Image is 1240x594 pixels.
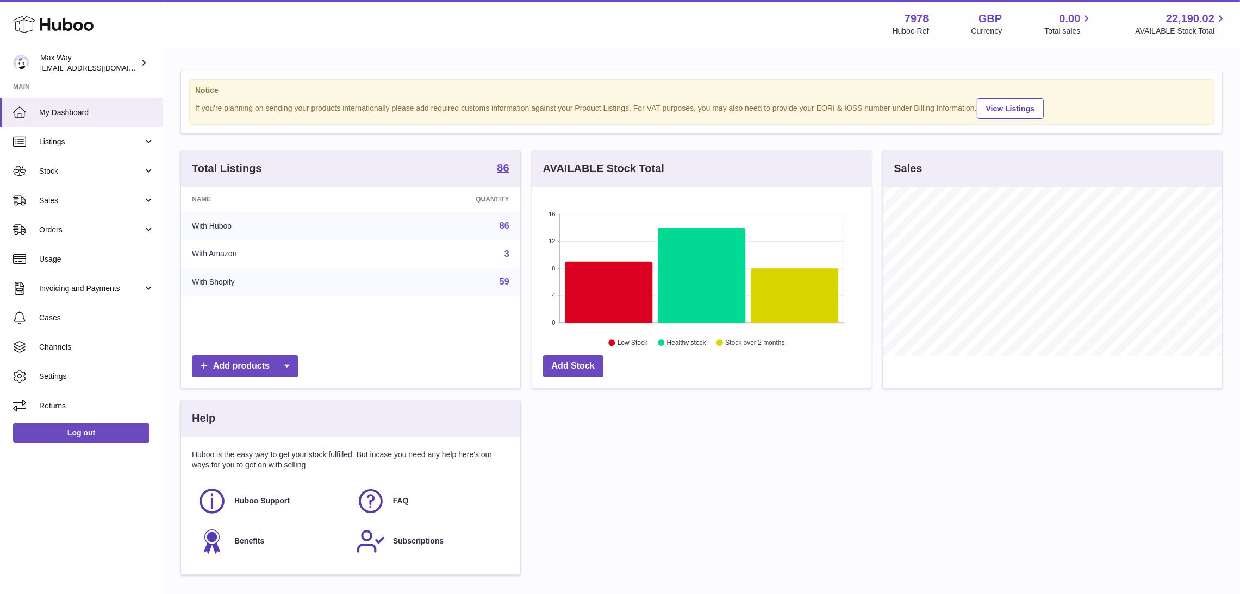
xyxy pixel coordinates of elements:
a: View Listings [977,98,1044,119]
a: Huboo Support [197,486,345,516]
text: 16 [549,211,555,217]
span: Total sales [1044,26,1093,36]
a: 22,190.02 AVAILABLE Stock Total [1135,11,1227,36]
strong: Notice [195,85,1208,96]
span: Sales [39,195,143,206]
h3: Help [192,411,215,426]
th: Name [181,187,366,212]
span: FAQ [393,496,409,506]
span: Invoicing and Payments [39,283,143,294]
span: 0.00 [1060,11,1081,26]
h3: Total Listings [192,161,262,176]
a: Add Stock [543,355,603,377]
strong: 7978 [905,11,929,26]
a: 0.00 Total sales [1044,11,1093,36]
span: Orders [39,225,143,235]
td: With Huboo [181,212,366,240]
span: Cases [39,313,154,323]
text: 8 [552,265,555,271]
h3: AVAILABLE Stock Total [543,161,664,176]
text: Healthy stock [667,339,707,347]
span: Huboo Support [234,496,290,506]
span: My Dashboard [39,108,154,118]
a: 3 [504,249,509,258]
strong: 86 [497,162,509,173]
div: Currency [971,26,1002,36]
a: 59 [500,277,509,286]
text: Low Stock [618,339,648,347]
p: Huboo is the easy way to get your stock fulfilled. But incase you need any help here's our ways f... [192,450,509,470]
span: Settings [39,371,154,382]
a: Log out [13,423,149,443]
span: Benefits [234,536,264,546]
td: With Amazon [181,240,366,268]
strong: GBP [979,11,1002,26]
a: Add products [192,355,298,377]
a: 86 [500,221,509,230]
text: 4 [552,292,555,299]
a: Benefits [197,527,345,556]
a: FAQ [356,486,504,516]
th: Quantity [366,187,520,212]
a: Subscriptions [356,527,504,556]
div: Huboo Ref [893,26,929,36]
text: Stock over 2 months [725,339,784,347]
span: Listings [39,137,143,147]
span: Subscriptions [393,536,444,546]
span: Stock [39,166,143,176]
img: Max@LongevityBox.co.uk [13,55,29,71]
div: Max Way [40,53,138,73]
a: 86 [497,162,509,175]
span: Usage [39,254,154,264]
div: If you're planning on sending your products internationally please add required customs informati... [195,97,1208,119]
span: Channels [39,342,154,352]
span: 22,190.02 [1166,11,1214,26]
span: Returns [39,401,154,411]
text: 0 [552,319,555,326]
text: 12 [549,238,555,244]
span: [EMAIL_ADDRESS][DOMAIN_NAME] [40,64,160,72]
span: AVAILABLE Stock Total [1135,26,1227,36]
td: With Shopify [181,268,366,296]
h3: Sales [894,161,922,176]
